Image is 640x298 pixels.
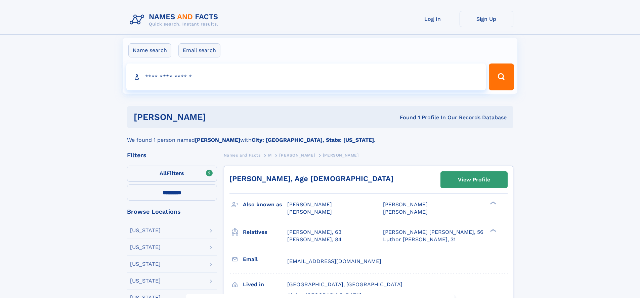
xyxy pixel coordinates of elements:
[128,43,171,57] label: Name search
[287,228,341,236] a: [PERSON_NAME], 63
[460,11,513,27] a: Sign Up
[178,43,220,57] label: Email search
[130,228,161,233] div: [US_STATE]
[489,63,514,90] button: Search Button
[243,254,287,265] h3: Email
[406,11,460,27] a: Log In
[127,128,513,144] div: We found 1 person named with .
[441,172,507,188] a: View Profile
[195,137,240,143] b: [PERSON_NAME]
[130,261,161,267] div: [US_STATE]
[252,137,374,143] b: City: [GEOGRAPHIC_DATA], State: [US_STATE]
[268,153,272,158] span: M
[279,153,315,158] span: [PERSON_NAME]
[134,113,303,121] h1: [PERSON_NAME]
[243,199,287,210] h3: Also known as
[383,228,483,236] a: [PERSON_NAME] [PERSON_NAME], 56
[488,228,497,232] div: ❯
[488,201,497,205] div: ❯
[160,170,167,176] span: All
[287,209,332,215] span: [PERSON_NAME]
[287,258,381,264] span: [EMAIL_ADDRESS][DOMAIN_NAME]
[268,151,272,159] a: M
[323,153,359,158] span: [PERSON_NAME]
[279,151,315,159] a: [PERSON_NAME]
[383,209,428,215] span: [PERSON_NAME]
[127,152,217,158] div: Filters
[458,172,490,187] div: View Profile
[130,245,161,250] div: [US_STATE]
[127,166,217,182] label: Filters
[383,201,428,208] span: [PERSON_NAME]
[229,174,393,183] a: [PERSON_NAME], Age [DEMOGRAPHIC_DATA]
[130,278,161,284] div: [US_STATE]
[383,236,456,243] a: Luthor [PERSON_NAME], 31
[243,279,287,290] h3: Lived in
[127,209,217,215] div: Browse Locations
[126,63,486,90] input: search input
[303,114,507,121] div: Found 1 Profile In Our Records Database
[287,236,342,243] a: [PERSON_NAME], 84
[287,281,402,288] span: [GEOGRAPHIC_DATA], [GEOGRAPHIC_DATA]
[243,226,287,238] h3: Relatives
[127,11,224,29] img: Logo Names and Facts
[287,201,332,208] span: [PERSON_NAME]
[224,151,261,159] a: Names and Facts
